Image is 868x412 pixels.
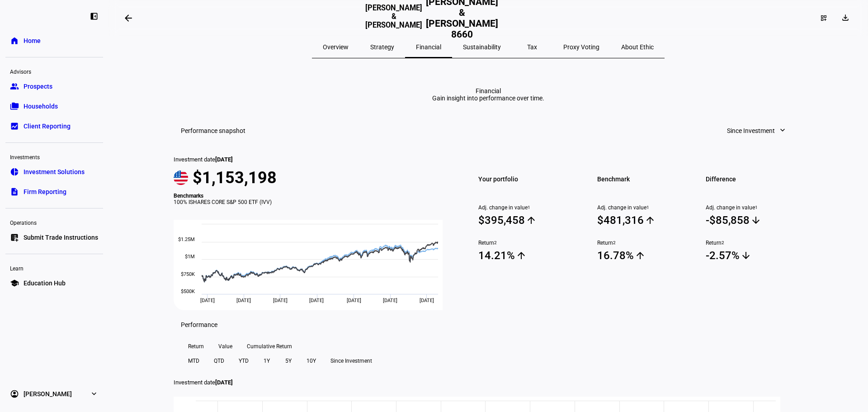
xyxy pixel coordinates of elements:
eth-mat-symbol: pie_chart [10,167,19,176]
text: $1.25M [178,237,195,242]
button: Since Investment [718,122,796,140]
mat-icon: arrow_upward [645,215,656,226]
button: Cumulative Return [240,339,299,354]
span: -$85,858 [706,213,803,227]
span: Difference [706,173,803,185]
span: YTD [239,354,249,368]
p: Investment date [174,379,803,386]
span: Since Investment [330,354,372,368]
eth-mat-symbol: bid_landscape [10,122,19,131]
eth-mat-symbol: left_panel_close [90,12,99,21]
span: Strategy [370,44,394,50]
span: -2.57% [706,249,803,262]
span: QTD [214,354,224,368]
div: Financial [432,87,544,95]
span: Adj. change in value [597,204,694,211]
mat-icon: arrow_backwards [123,13,134,24]
span: [DATE] [347,298,361,303]
mat-icon: arrow_downward [741,250,751,261]
div: Learn [5,261,103,274]
span: Firm Reporting [24,187,66,196]
span: [DATE] [383,298,397,303]
div: Operations [5,216,103,228]
h3: Performance snapshot [181,127,245,134]
a: groupProspects [5,77,103,95]
sup: 2 [494,240,497,246]
span: $481,316 [597,213,694,227]
span: Return [478,240,576,246]
span: [DATE] [309,298,324,303]
button: 10Y [299,354,323,368]
a: homeHome [5,32,103,50]
text: $750K [181,271,195,277]
span: [DATE] [273,298,288,303]
span: Investment Solutions [24,167,85,176]
sup: 1 [755,204,758,211]
text: $500K [181,289,195,294]
span: Home [24,36,41,45]
span: Submit Trade Instructions [24,233,98,242]
span: $1,153,198 [193,168,277,187]
h3: Performance [181,321,217,328]
div: Investments [5,150,103,163]
a: bid_landscapeClient Reporting [5,117,103,135]
button: YTD [231,354,256,368]
button: 5Y [278,354,299,368]
eth-mat-symbol: folder_copy [10,102,19,111]
span: 16.78% [597,249,694,262]
span: 5Y [285,354,292,368]
span: Prospects [24,82,52,91]
mat-icon: expand_more [778,126,787,135]
mat-icon: dashboard_customize [820,14,827,22]
span: [DATE] [420,298,434,303]
div: Gain insight into performance over time. [432,95,544,102]
button: 1Y [256,354,278,368]
span: Financial [416,44,441,50]
span: Return [706,240,803,246]
eth-mat-symbol: expand_more [90,389,99,398]
a: descriptionFirm Reporting [5,183,103,201]
sup: 1 [528,204,530,211]
span: Cumulative Return [247,339,292,354]
span: [DATE] [200,298,215,303]
eth-report-page-title: Financial [174,87,803,102]
span: [PERSON_NAME] [24,389,72,398]
div: Advisors [5,65,103,77]
mat-icon: download [841,13,850,22]
mat-icon: arrow_upward [526,215,537,226]
button: MTD [181,354,207,368]
a: pie_chartInvestment Solutions [5,163,103,181]
eth-mat-symbol: account_circle [10,389,19,398]
span: Adj. change in value [478,204,576,211]
sup: 1 [646,204,649,211]
span: Adj. change in value [706,204,803,211]
span: Households [24,102,58,111]
button: Value [211,339,240,354]
span: Sustainability [463,44,501,50]
mat-icon: arrow_upward [516,250,527,261]
div: 100% ISHARES CORE S&P 500 ETF (IVV) [174,199,453,205]
span: [DATE] [215,156,233,163]
button: QTD [207,354,231,368]
div: $395,458 [478,214,525,227]
eth-mat-symbol: list_alt_add [10,233,19,242]
button: Return [181,339,211,354]
eth-mat-symbol: school [10,279,19,288]
span: 14.21% [478,249,576,262]
span: Education Hub [24,279,66,288]
span: Return [597,240,694,246]
span: Since Investment [727,122,775,140]
a: folder_copyHouseholds [5,97,103,115]
div: Investment date [174,156,453,163]
mat-icon: arrow_downward [750,215,761,226]
h3: [PERSON_NAME] & [PERSON_NAME] [365,4,422,39]
span: Return [188,339,204,354]
mat-icon: arrow_upward [635,250,646,261]
span: About Ethic [621,44,654,50]
span: Value [218,339,232,354]
button: Since Investment [323,354,379,368]
span: MTD [188,354,199,368]
sup: 2 [722,240,724,246]
span: Your portfolio [478,173,576,185]
div: Benchmarks [174,193,453,199]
